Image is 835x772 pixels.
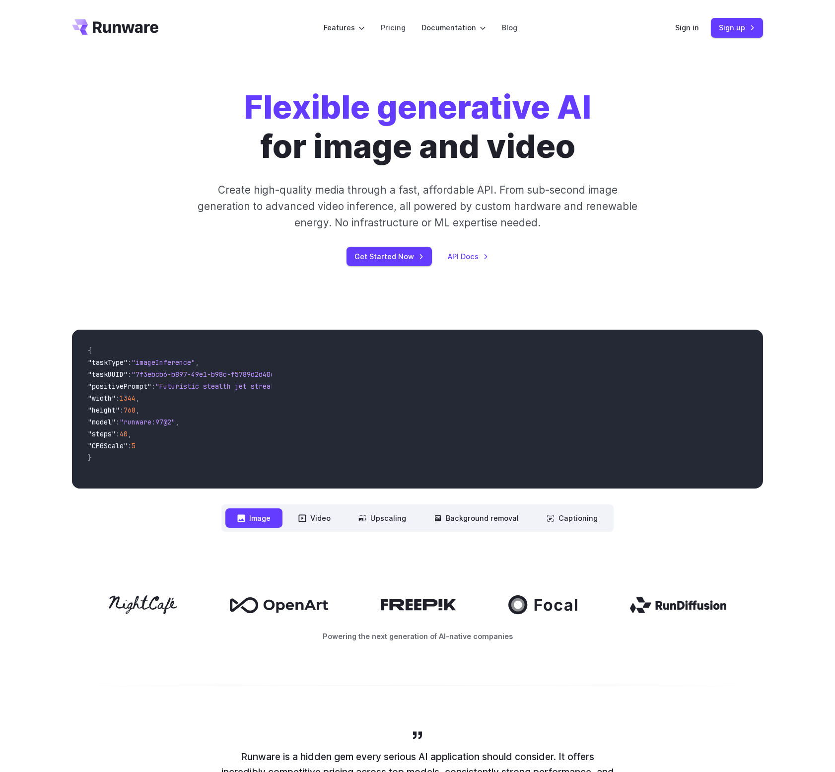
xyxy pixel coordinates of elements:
[88,418,116,426] span: "model"
[120,406,124,415] span: :
[195,358,199,367] span: ,
[675,22,699,33] a: Sign in
[88,429,116,438] span: "steps"
[175,418,179,426] span: ,
[88,453,92,462] span: }
[132,441,136,450] span: 5
[88,394,116,403] span: "width"
[128,370,132,379] span: :
[136,394,139,403] span: ,
[120,394,136,403] span: 1344
[381,22,406,33] a: Pricing
[120,418,175,426] span: "runware:97@2"
[448,251,488,262] a: API Docs
[88,370,128,379] span: "taskUUID"
[72,19,158,35] a: Go to /
[136,406,139,415] span: ,
[151,382,155,391] span: :
[88,358,128,367] span: "taskType"
[132,358,195,367] span: "imageInference"
[116,418,120,426] span: :
[286,508,343,528] button: Video
[244,87,591,166] h1: for image and video
[88,382,151,391] span: "positivePrompt"
[225,508,282,528] button: Image
[155,382,517,391] span: "Futuristic stealth jet streaking through a neon-lit cityscape with glowing purple exhaust"
[116,429,120,438] span: :
[88,406,120,415] span: "height"
[128,441,132,450] span: :
[502,22,517,33] a: Blog
[347,247,432,266] a: Get Started Now
[128,358,132,367] span: :
[711,18,763,37] a: Sign up
[347,508,418,528] button: Upscaling
[124,406,136,415] span: 768
[422,508,531,528] button: Background removal
[88,346,92,355] span: {
[120,429,128,438] span: 40
[535,508,610,528] button: Captioning
[197,182,639,231] p: Create high-quality media through a fast, affordable API. From sub-second image generation to adv...
[421,22,486,33] label: Documentation
[128,429,132,438] span: ,
[116,394,120,403] span: :
[88,441,128,450] span: "CFGScale"
[72,631,763,642] p: Powering the next generation of AI-native companies
[132,370,282,379] span: "7f3ebcb6-b897-49e1-b98c-f5789d2d40d7"
[324,22,365,33] label: Features
[244,87,591,127] strong: Flexible generative AI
